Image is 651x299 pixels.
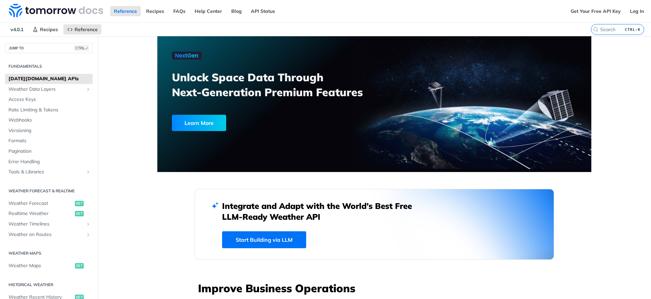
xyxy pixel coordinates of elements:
span: Realtime Weather [8,210,73,217]
span: Weather Data Layers [8,86,84,93]
img: Tomorrow.io Weather API Docs [9,4,103,17]
span: Weather Timelines [8,221,84,228]
a: FAQs [170,6,189,16]
span: Weather on Routes [8,231,84,238]
span: Formats [8,137,91,144]
span: Weather Maps [8,262,73,269]
a: Tools & LibrariesShow subpages for Tools & Libraries [5,167,93,177]
a: Blog [228,6,245,16]
span: Webhooks [8,117,91,124]
h2: Fundamentals [5,63,93,69]
div: Learn More [172,115,226,131]
a: API Status [247,6,279,16]
a: Weather Mapsget [5,261,93,271]
a: Recipes [142,6,168,16]
span: Reference [75,26,98,33]
span: get [75,263,84,269]
h2: Integrate and Adapt with the World’s Best Free LLM-Ready Weather API [222,200,422,222]
span: Recipes [40,26,58,33]
a: Weather Data LayersShow subpages for Weather Data Layers [5,84,93,94]
a: Versioning [5,126,93,136]
a: Help Center [191,6,226,16]
button: Show subpages for Weather on Routes [85,232,91,237]
button: Show subpages for Weather Timelines [85,221,91,227]
kbd: CTRL-K [623,26,642,33]
a: Reference [110,6,141,16]
span: [DATE][DOMAIN_NAME] APIs [8,76,91,82]
a: Reference [63,24,101,35]
span: CTRL-/ [74,45,89,51]
h3: Improve Business Operations [198,281,554,296]
span: Versioning [8,127,91,134]
a: Start Building via LLM [222,231,306,248]
a: Webhooks [5,115,93,125]
span: Weather Forecast [8,200,73,207]
a: Access Keys [5,94,93,105]
svg: Search [593,27,598,32]
a: Realtime Weatherget [5,209,93,219]
span: get [75,211,84,216]
a: Error Handling [5,157,93,167]
button: JUMP TOCTRL-/ [5,43,93,53]
span: Tools & Libraries [8,169,84,175]
a: [DATE][DOMAIN_NAME] APIs [5,74,93,84]
a: Recipes [29,24,62,35]
a: Weather Forecastget [5,198,93,209]
h2: Historical Weather [5,282,93,288]
a: Weather TimelinesShow subpages for Weather Timelines [5,219,93,229]
span: get [75,201,84,206]
a: Log In [626,6,648,16]
span: v4.0.1 [7,24,27,35]
a: Weather on RoutesShow subpages for Weather on Routes [5,230,93,240]
a: Learn More [172,115,340,131]
span: Rate Limiting & Tokens [8,107,91,113]
a: Pagination [5,146,93,156]
h2: Weather Forecast & realtime [5,188,93,194]
img: NextGen [172,51,202,60]
a: Formats [5,136,93,146]
span: Pagination [8,148,91,155]
span: Error Handling [8,158,91,165]
button: Show subpages for Weather Data Layers [85,87,91,92]
span: Access Keys [8,96,91,103]
h3: Unlock Space Data Through Next-Generation Premium Features [172,70,382,100]
button: Show subpages for Tools & Libraries [85,169,91,175]
a: Rate Limiting & Tokens [5,105,93,115]
h2: Weather Maps [5,250,93,256]
a: Get Your Free API Key [567,6,625,16]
